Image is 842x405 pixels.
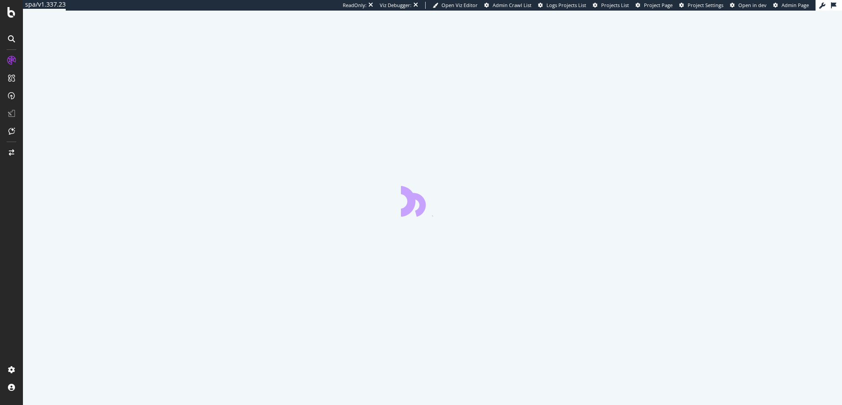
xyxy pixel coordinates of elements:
a: Open in dev [730,2,767,9]
div: ReadOnly: [343,2,367,9]
a: Projects List [593,2,629,9]
span: Admin Page [782,2,809,8]
span: Logs Projects List [546,2,586,8]
span: Project Page [644,2,673,8]
a: Logs Projects List [538,2,586,9]
span: Admin Crawl List [493,2,531,8]
span: Projects List [601,2,629,8]
div: animation [401,185,464,217]
a: Open Viz Editor [433,2,478,9]
span: Open Viz Editor [442,2,478,8]
a: Admin Crawl List [484,2,531,9]
span: Project Settings [688,2,723,8]
a: Admin Page [773,2,809,9]
a: Project Page [636,2,673,9]
div: Viz Debugger: [380,2,412,9]
a: Project Settings [679,2,723,9]
span: Open in dev [738,2,767,8]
